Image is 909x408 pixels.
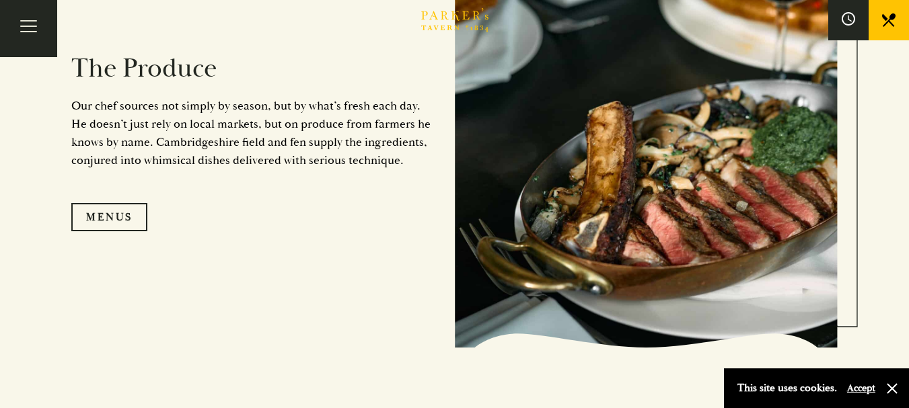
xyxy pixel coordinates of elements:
button: Accept [847,382,875,395]
button: Close and accept [885,382,899,395]
p: Our chef sources not simply by season, but by what’s fresh each day. He doesn’t just rely on loca... [71,97,435,169]
a: Menus [71,203,147,231]
p: This site uses cookies. [737,378,837,398]
h2: The Produce [71,52,435,85]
